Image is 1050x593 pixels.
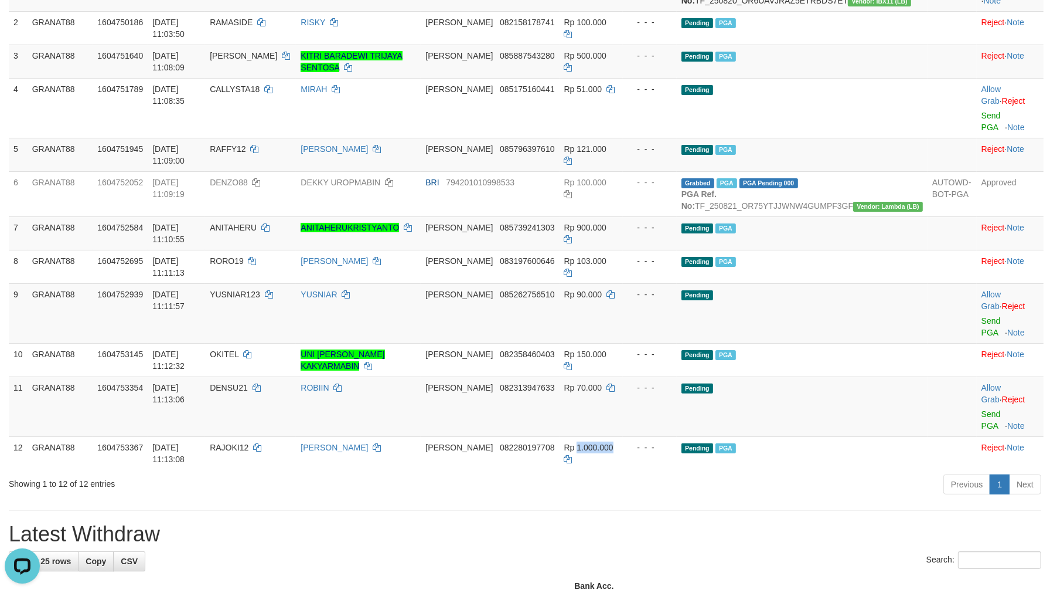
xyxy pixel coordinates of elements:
div: - - - [628,143,672,155]
span: Marked by bgndedek [715,52,736,62]
td: 6 [9,171,28,216]
a: Send PGA [981,409,1001,431]
td: · [977,283,1044,343]
label: Search: [926,551,1041,569]
td: GRANAT88 [28,283,93,343]
span: [DATE] 11:09:19 [152,178,185,199]
td: GRANAT88 [28,216,93,250]
td: · [977,45,1044,78]
td: 8 [9,250,28,283]
div: - - - [628,83,672,95]
span: Marked by bgndedek [715,257,736,267]
span: Copy 085739241303 to clipboard [500,223,554,232]
span: OKITEL [210,350,238,359]
div: Showing 1 to 12 of 12 entries [9,473,429,490]
a: Note [1007,256,1024,266]
a: Allow Grab [981,84,1001,106]
a: Allow Grab [981,290,1001,311]
a: Note [1007,350,1024,359]
span: Pending [681,18,713,28]
td: 7 [9,216,28,250]
a: ROBIIN [301,383,329,392]
div: - - - [628,50,672,62]
span: Copy 794201010998533 to clipboard [446,178,514,187]
span: 1604753145 [97,350,143,359]
span: RORO19 [210,256,244,266]
a: Reject [981,144,1005,154]
span: [PERSON_NAME] [425,84,493,94]
b: PGA Ref. No: [681,189,717,211]
a: Note [1007,144,1024,154]
span: RAMASIDE [210,18,253,27]
span: Copy 085175160441 to clipboard [500,84,554,94]
a: RISKY [301,18,325,27]
span: [DATE] 11:13:08 [152,443,185,464]
span: 1604751640 [97,51,143,60]
span: [DATE] 11:08:09 [152,51,185,72]
span: Marked by bgndedek [715,223,736,233]
a: Reject [981,256,1005,266]
span: Rp 51.000 [564,84,602,94]
td: 11 [9,377,28,436]
span: Pending [681,145,713,155]
span: 1604752584 [97,223,143,232]
span: · [981,290,1002,311]
a: Reject [981,18,1005,27]
div: - - - [628,348,672,360]
span: · [981,84,1002,106]
a: 1 [990,475,1010,494]
td: · [977,343,1044,377]
span: ANITAHERU [210,223,257,232]
a: Next [1009,475,1041,494]
div: - - - [628,222,672,233]
span: 1604752695 [97,256,143,266]
td: GRANAT88 [28,45,93,78]
span: Rp 500.000 [564,51,606,60]
td: GRANAT88 [28,11,93,45]
td: 4 [9,78,28,138]
a: Note [1007,18,1024,27]
span: Copy 085887543280 to clipboard [500,51,554,60]
a: Copy [78,551,114,571]
td: · [977,436,1044,470]
a: [PERSON_NAME] [301,443,368,452]
input: Search: [958,551,1041,569]
span: [DATE] 11:12:32 [152,350,185,371]
a: Note [1007,123,1025,132]
span: Pending [681,290,713,300]
span: [PERSON_NAME] [425,144,493,154]
td: GRANAT88 [28,138,93,171]
span: · [981,383,1002,404]
a: Reject [1002,96,1025,106]
td: · [977,11,1044,45]
td: 5 [9,138,28,171]
span: DENSU21 [210,383,248,392]
span: Pending [681,52,713,62]
span: PGA Pending [739,178,798,188]
span: Rp 1.000.000 [564,443,613,452]
a: MIRAH [301,84,327,94]
span: Rp 103.000 [564,256,606,266]
td: GRANAT88 [28,171,93,216]
span: Marked by bgnwinata [717,178,737,188]
a: Reject [981,223,1005,232]
a: Allow Grab [981,383,1001,404]
td: 3 [9,45,28,78]
td: · [977,377,1044,436]
td: · [977,138,1044,171]
a: Note [1007,223,1024,232]
span: [DATE] 11:10:55 [152,223,185,244]
a: [PERSON_NAME] [301,256,368,266]
span: [DATE] 11:13:06 [152,383,185,404]
a: [PERSON_NAME] [301,144,368,154]
div: - - - [628,177,672,188]
span: [DATE] 11:09:00 [152,144,185,165]
span: Copy 085262756510 to clipboard [500,290,554,299]
span: [DATE] 11:11:13 [152,256,185,277]
span: YUSNIAR123 [210,290,260,299]
span: Pending [681,443,713,453]
div: - - - [628,289,672,300]
span: [PERSON_NAME] [425,350,493,359]
a: Reject [1002,301,1025,311]
a: Note [1007,51,1024,60]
